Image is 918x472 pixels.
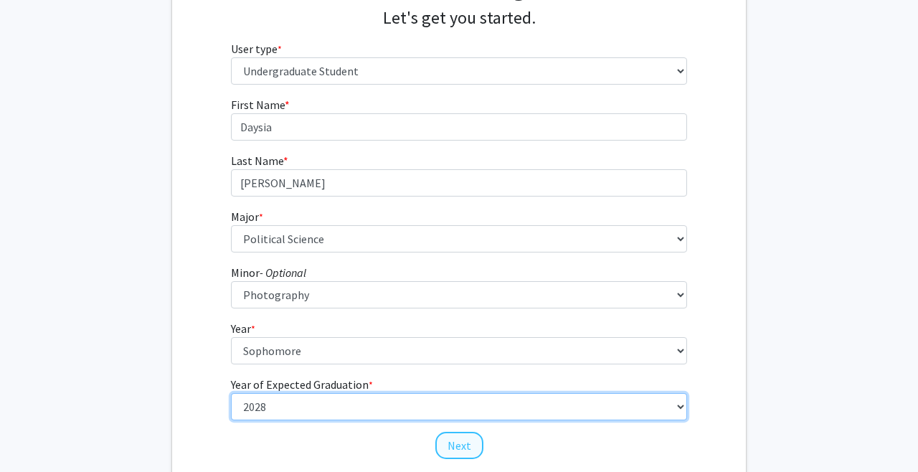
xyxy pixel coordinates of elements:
label: Minor [231,264,306,281]
label: User type [231,40,282,57]
label: Year [231,320,255,337]
i: - Optional [260,265,306,280]
span: Last Name [231,154,283,168]
label: Major [231,208,263,225]
button: Next [435,432,483,459]
h4: Let's get you started. [231,8,688,29]
span: First Name [231,98,285,112]
iframe: Chat [11,407,61,461]
label: Year of Expected Graduation [231,376,373,393]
